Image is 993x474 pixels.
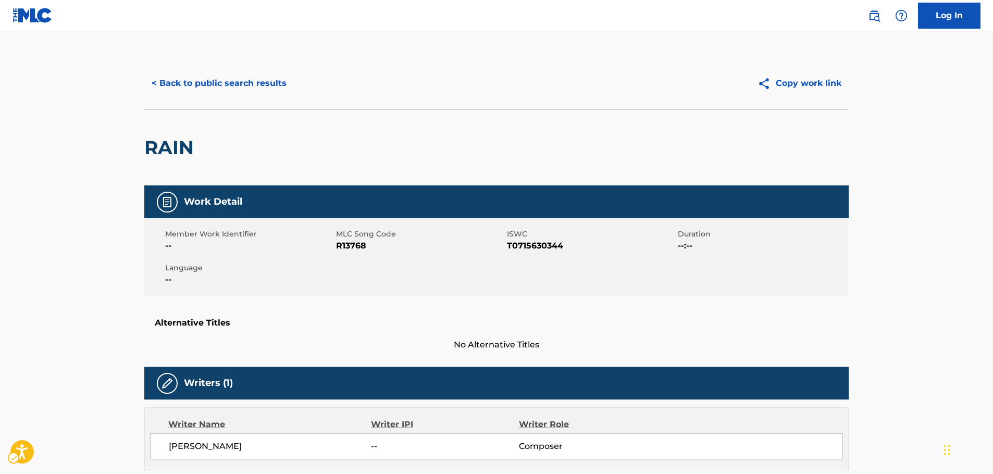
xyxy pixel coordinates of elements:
[165,240,333,252] span: --
[371,440,519,453] span: --
[507,240,675,252] span: T0715630344
[371,418,519,431] div: Writer IPI
[161,196,173,208] img: Work Detail
[13,8,53,23] img: MLC Logo
[184,196,242,208] h5: Work Detail
[868,9,880,22] img: search
[944,434,950,466] div: Drag
[144,70,294,96] button: < Back to public search results
[519,440,654,453] span: Composer
[750,70,849,96] button: Copy work link
[507,229,675,240] span: ISWC
[918,3,980,29] a: Log In
[144,136,199,159] h2: RAIN
[758,77,776,90] img: Copy work link
[165,273,333,286] span: --
[678,240,846,252] span: --:--
[895,9,908,22] img: help
[678,229,846,240] span: Duration
[336,229,504,240] span: MLC Song Code
[169,440,371,453] span: [PERSON_NAME]
[941,424,993,474] iframe: Hubspot Iframe
[155,318,838,328] h5: Alternative Titles
[168,418,371,431] div: Writer Name
[941,424,993,474] div: Chat Widget
[519,418,654,431] div: Writer Role
[144,339,849,351] span: No Alternative Titles
[165,263,333,273] span: Language
[184,377,233,389] h5: Writers (1)
[336,240,504,252] span: R13768
[161,377,173,390] img: Writers
[165,229,333,240] span: Member Work Identifier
